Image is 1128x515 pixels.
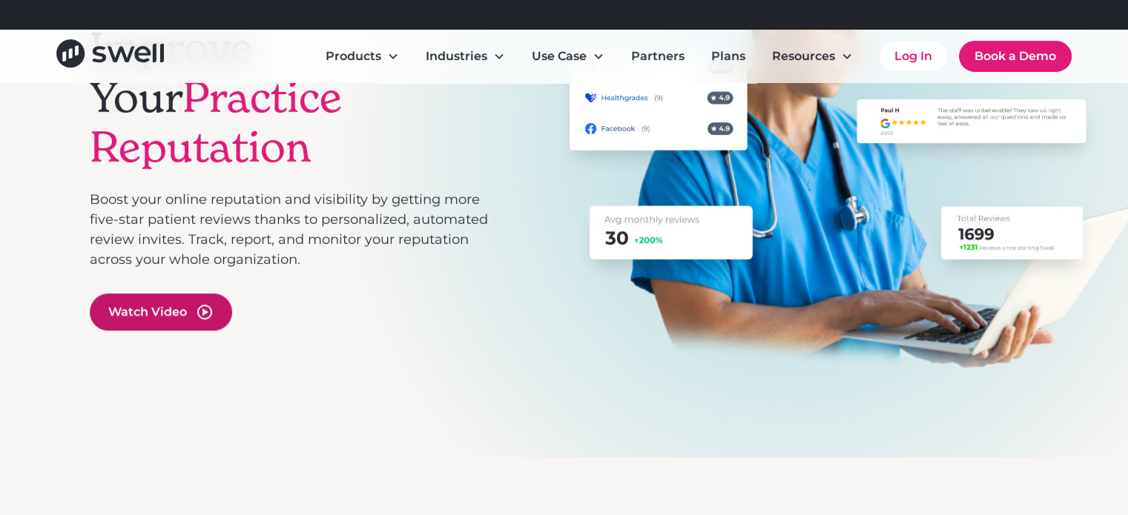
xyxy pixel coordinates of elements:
[880,41,947,71] a: Log In
[520,41,616,71] div: Use Case
[90,190,489,270] p: Boost your online reputation and visibility by getting more five-star patient reviews thanks to p...
[699,41,757,71] a: Plans
[314,41,411,71] div: Products
[90,71,342,173] span: Practice Reputation
[90,23,489,173] h1: Improve Your
[326,47,381,65] div: Products
[90,293,232,330] a: open lightbox
[959,41,1072,72] a: Book a Demo
[619,41,696,71] a: Partners
[426,47,487,65] div: Industries
[760,41,865,71] div: Resources
[108,303,187,321] div: Watch Video
[532,47,587,65] div: Use Case
[772,47,835,65] div: Resources
[56,39,164,73] a: home
[414,41,517,71] div: Industries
